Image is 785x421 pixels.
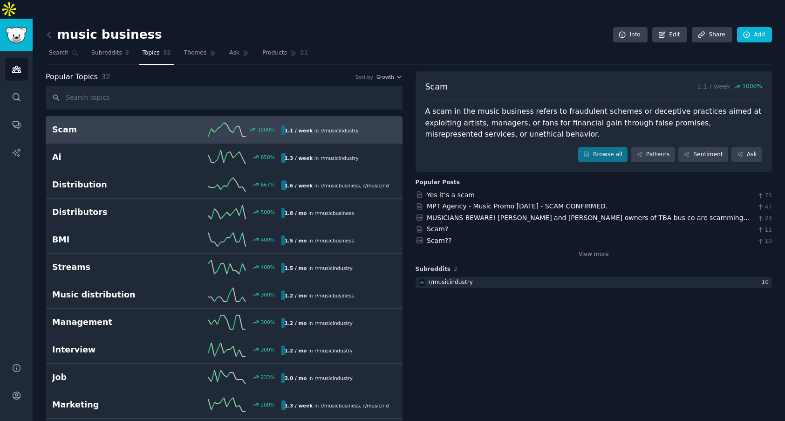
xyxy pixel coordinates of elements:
h2: Interview [52,344,167,356]
span: r/ musicbusiness [314,210,354,216]
a: Share [692,27,732,43]
a: Products21 [259,46,311,65]
div: in [281,180,389,190]
span: 10 [757,237,772,246]
h2: BMI [52,234,167,246]
div: in [281,345,356,355]
h2: Management [52,317,167,328]
span: r/ musicindustry [321,155,359,161]
a: Yes it’s a scam [427,191,475,199]
a: Sentiment [678,147,728,163]
div: in [281,208,357,218]
span: r/ musicindustry [314,348,353,353]
div: in [281,263,356,273]
h2: Distributors [52,207,167,218]
span: r/ musicindustry [314,265,353,271]
div: 200 % [261,401,275,408]
h2: Music distribution [52,289,167,301]
b: 1.3 / week [285,403,313,408]
span: Ask [229,49,239,57]
a: BMI400%1.5 / moin r/musicbusiness [46,226,403,254]
a: Management300%1.2 / moin r/musicindustry [46,309,403,336]
b: 1.5 / mo [285,265,307,271]
a: Info [613,27,648,43]
span: , [360,403,362,408]
a: Themes [181,46,220,65]
a: Scam?? [427,237,452,244]
div: 10 [761,278,772,287]
a: Distribution667%1.6 / weekin r/musicbusiness,r/musicindustry [46,171,403,199]
div: in [281,153,362,163]
a: Ai850%1.3 / weekin r/musicindustry [46,144,403,171]
div: 233 % [261,374,275,380]
a: Job233%3.0 / moin r/musicindustry [46,364,403,391]
img: GummySearch logo [6,27,27,43]
div: 667 % [261,181,275,188]
a: Interview300%1.2 / moin r/musicindustry [46,336,403,364]
span: r/ musicindustry [321,128,359,133]
div: Sort by [355,74,373,80]
a: Search [46,46,82,65]
span: r/ musicbusiness [321,183,360,188]
b: 1.2 / mo [285,293,307,298]
span: Growth [376,74,394,80]
b: 1.5 / mo [285,238,307,243]
span: 2 [454,266,457,272]
span: r/ musicindustry [363,183,401,188]
a: Scam? [427,225,448,233]
a: Streams400%1.5 / moin r/musicindustry [46,254,403,281]
b: 1.6 / week [285,183,313,188]
div: in [281,235,357,245]
h2: Job [52,372,167,383]
span: 47 [757,203,772,212]
a: Music distribution300%1.2 / moin r/musicbusiness [46,281,403,309]
span: r/ musicbusiness [321,403,360,408]
input: Search topics [46,86,403,110]
h2: Streams [52,262,167,273]
a: Distributors500%1.8 / moin r/musicbusiness [46,199,403,226]
b: 1.2 / mo [285,348,307,353]
a: Topics32 [139,46,174,65]
a: Subreddits2 [88,46,132,65]
span: r/ musicindustry [363,403,401,408]
div: in [281,125,362,135]
div: in [281,290,357,300]
div: in [281,318,356,328]
div: in [281,400,389,410]
p: 1.1 / week [697,81,762,93]
span: Subreddits [416,265,451,274]
span: Themes [184,49,207,57]
button: Growth [376,74,403,80]
a: Marketing200%1.3 / weekin r/musicbusiness,r/musicindustry [46,391,403,419]
span: 32 [101,72,110,81]
div: 500 % [261,209,275,215]
div: in [281,373,356,383]
b: 3.0 / mo [285,375,307,381]
h2: Ai [52,152,167,163]
div: 400 % [261,236,275,243]
a: Browse all [578,147,628,163]
div: 1000 % [258,126,275,133]
div: 850 % [261,154,275,160]
span: r/ musicbusiness [314,293,354,298]
span: Scam [425,81,448,93]
span: Products [262,49,287,57]
span: Popular Topics [46,71,98,83]
div: 300 % [261,291,275,298]
div: 400 % [261,264,275,270]
a: MPT Agency - Music Promo [DATE] - SCAM CONFIRMED. [427,202,608,210]
h2: Distribution [52,179,167,191]
a: Add [737,27,772,43]
b: 1.1 / week [285,128,313,133]
b: 1.3 / week [285,155,313,161]
span: 11 [757,226,772,235]
div: 300 % [261,319,275,325]
span: 2 [125,49,130,57]
span: r/ musicbusiness [314,238,354,243]
span: 1000 % [742,83,762,91]
a: musicindustryr/musicindustry10 [416,277,772,289]
a: Patterns [631,147,675,163]
span: r/ musicindustry [314,375,353,381]
span: Search [49,49,68,57]
a: MUSICIANS BEWARE! [PERSON_NAME] and [PERSON_NAME] owners of TBA bus co are scamming artist. [427,214,750,231]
